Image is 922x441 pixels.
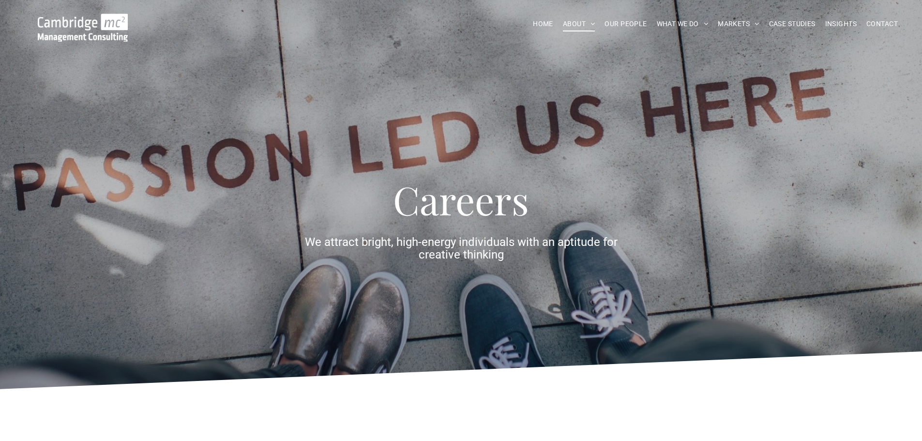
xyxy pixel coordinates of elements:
a: HOME [528,16,558,31]
a: MARKETS [713,16,764,31]
a: CASE STUDIES [764,16,820,31]
span: We attract bright, high-energy individuals with an aptitude for creative thinking [305,235,618,261]
a: CONTACT [862,16,903,31]
img: Go to Homepage [38,14,128,42]
a: ABOUT [558,16,600,31]
a: Your Business Transformed | Cambridge Management Consulting [38,15,128,25]
a: INSIGHTS [820,16,862,31]
span: Careers [393,173,529,225]
a: OUR PEOPLE [600,16,651,31]
a: WHAT WE DO [652,16,713,31]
